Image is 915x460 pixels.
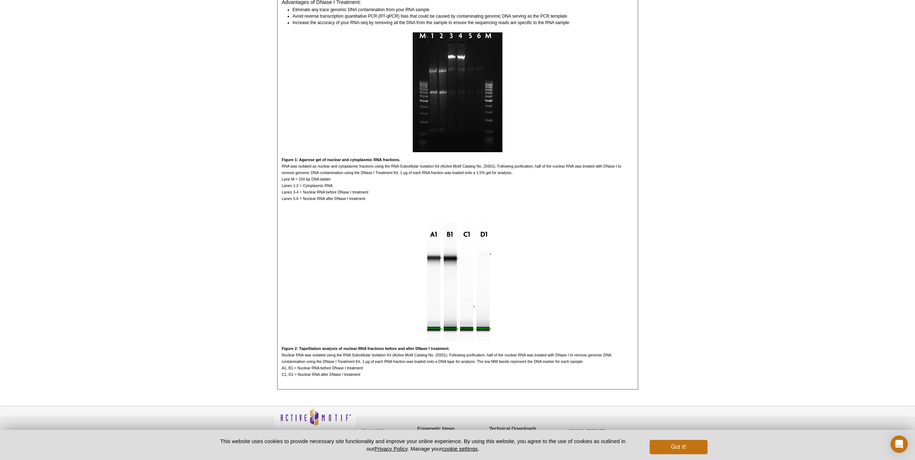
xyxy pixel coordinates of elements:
img: Agarose gel image of nuclear and cytoplasmic RNA isolated withe the RNA Subcellular Isolation Kit [413,32,503,152]
li: Increase the accuracy of your RNA-seq by removing all the DNA from the sample to ensure the seque... [293,19,627,26]
img: Active Motif, [274,406,356,435]
a: ABOUT SSL CERTIFICATES [568,429,606,432]
p: This website uses cookies to provide necessary site functionality and improve your online experie... [208,437,638,452]
a: Privacy Policy [374,446,407,452]
h4: Epigenetic News [417,426,486,432]
h5: Figure 1: Agarose gel of nuclear and cytoplasmic RNA fractions. [282,154,633,163]
img: TapeStation analysis of Nuclear RNA before and after DNase I treatment [421,223,495,341]
span: RNA was isolated as nuclear and cytoplasmic fractions using the RNA Subcellular Isolation Kit (Ac... [282,164,621,201]
h4: Technical Downloads [489,426,558,432]
h5: Figure 2: TapeStation analysis of nuclear RNA fractions before and after DNase I treatment. [282,343,633,352]
table: Click to Verify - This site chose Symantec SSL for secure e-commerce and confidential communicati... [561,419,615,434]
button: Got it! [650,440,707,454]
a: Privacy Policy [360,425,388,436]
li: Eliminate any trace genomic DNA contamination from your RNA sample [293,6,627,13]
span: Nuclear RNA was isolated using the RNA Subcellular Isolation Kit (Active Motif Catalog No. 25501)... [282,353,611,377]
li: Avoid reverse transcription quantitative PCR (RT-qPCR) bias that could be caused by contaminating... [293,13,627,19]
button: cookie settings [442,446,477,452]
div: Open Intercom Messenger [891,436,908,453]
